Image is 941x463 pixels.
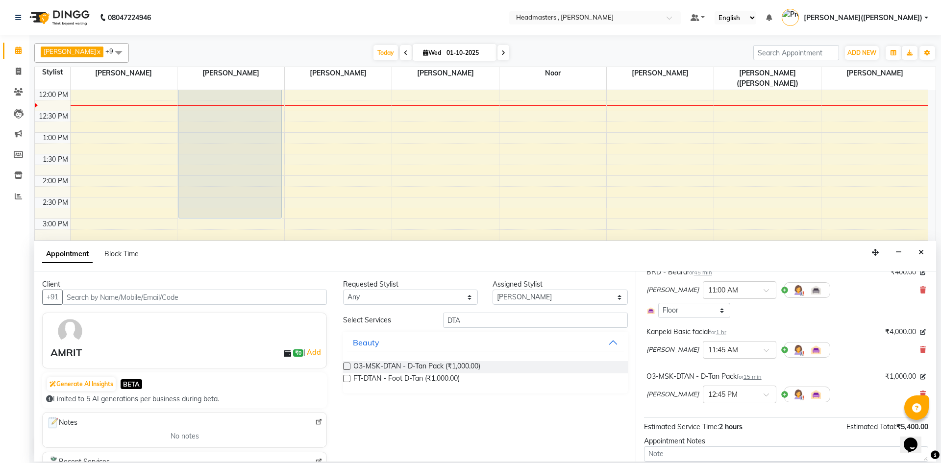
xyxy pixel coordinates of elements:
span: Noor [499,67,606,79]
span: [PERSON_NAME]([PERSON_NAME]) [804,13,922,23]
span: ₹400.00 [891,267,916,277]
span: 45 min [694,269,712,276]
span: ₹0 [293,349,303,357]
img: Interior.png [810,344,822,356]
div: BRD - Beard [646,267,712,277]
div: Stylist [35,67,70,77]
input: Search by service name [443,313,628,328]
span: FT-DTAN - Foot D-Tan (₹1,000.00) [353,373,460,386]
span: O3-MSK-DTAN - D-Tan Pack (₹1,000.00) [353,361,480,373]
span: 2 hours [719,422,743,431]
span: [PERSON_NAME] [607,67,714,79]
input: 2025-10-01 [444,46,493,60]
span: 15 min [743,373,762,380]
small: for [709,329,726,336]
div: 3:00 PM [41,219,70,229]
div: Kanpeki Basic facial [646,327,726,337]
span: Today [373,45,398,60]
button: +91 [42,290,63,305]
img: logo [25,4,92,31]
span: BETA [121,379,142,389]
div: Assigned Stylist [493,279,627,290]
div: ANU, TK03, 11:00 AM-03:00 PM, K-Bond -L - Kerabond [179,47,281,218]
img: Interior.png [810,284,822,296]
span: [PERSON_NAME] [821,67,928,79]
input: Search Appointment [753,45,839,60]
span: +9 [105,47,121,55]
i: Edit price [920,329,926,335]
div: O3-MSK-DTAN - D-Tan Pack [646,371,762,382]
iframe: chat widget [900,424,931,453]
div: Limited to 5 AI generations per business during beta. [46,394,323,404]
span: [PERSON_NAME] [71,67,177,79]
b: 08047224946 [108,4,151,31]
div: 3:30 PM [41,241,70,251]
div: 12:00 PM [37,90,70,100]
button: Beauty [347,334,623,351]
input: Search by Name/Mobile/Email/Code [62,290,327,305]
div: Beauty [353,337,379,348]
div: 2:30 PM [41,197,70,208]
small: for [737,373,762,380]
button: Close [914,245,928,260]
span: ₹5,400.00 [896,422,928,431]
img: avatar [56,317,84,345]
span: Estimated Service Time: [644,422,719,431]
img: Hairdresser.png [792,344,804,356]
img: Hairdresser.png [792,284,804,296]
small: for [687,269,712,276]
img: Hairdresser.png [792,389,804,400]
div: Appointment Notes [644,436,928,446]
span: No notes [171,431,199,441]
span: ₹4,000.00 [885,327,916,337]
span: Estimated Total: [846,422,896,431]
span: [PERSON_NAME] [646,285,699,295]
div: Select Services [336,315,435,325]
span: ₹1,000.00 [885,371,916,382]
button: Generate AI Insights [47,377,116,391]
span: ADD NEW [847,49,876,56]
div: 2:00 PM [41,176,70,186]
span: [PERSON_NAME] [646,345,699,355]
span: Block Time [104,249,139,258]
img: Interior.png [646,306,655,315]
a: x [96,48,100,55]
img: Interior.png [810,389,822,400]
span: | [303,346,322,358]
span: [PERSON_NAME] [285,67,392,79]
div: 1:30 PM [41,154,70,165]
span: [PERSON_NAME] [646,390,699,399]
div: Requested Stylist [343,279,478,290]
span: [PERSON_NAME] [392,67,499,79]
i: Edit price [920,269,926,275]
span: Wed [421,49,444,56]
a: Add [305,346,322,358]
img: Pramod gupta(shaurya) [782,9,799,26]
div: Client [42,279,327,290]
span: Notes [47,416,77,429]
span: [PERSON_NAME] [44,48,96,55]
div: 1:00 PM [41,133,70,143]
div: AMRIT [50,345,82,360]
span: 1 hr [716,329,726,336]
i: Edit price [920,374,926,380]
button: ADD NEW [845,46,879,60]
div: 12:30 PM [37,111,70,122]
span: [PERSON_NAME]([PERSON_NAME]) [714,67,821,90]
span: [PERSON_NAME] [177,67,284,79]
span: Appointment [42,245,93,263]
